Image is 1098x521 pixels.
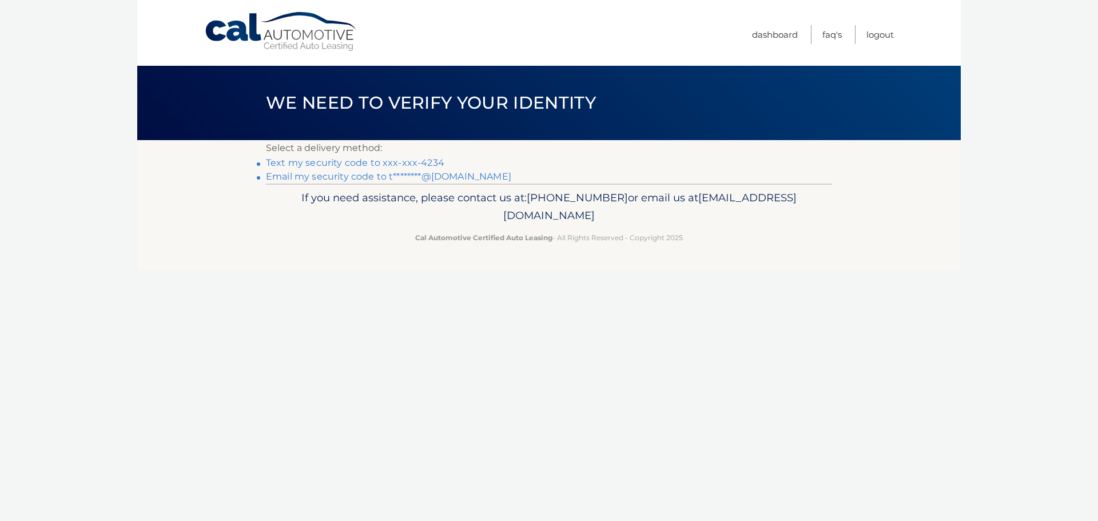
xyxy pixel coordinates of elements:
a: Logout [866,25,894,44]
p: Select a delivery method: [266,140,832,156]
span: [PHONE_NUMBER] [527,191,628,204]
a: FAQ's [822,25,842,44]
a: Email my security code to t********@[DOMAIN_NAME] [266,171,511,182]
a: Text my security code to xxx-xxx-4234 [266,157,444,168]
span: We need to verify your identity [266,92,596,113]
p: - All Rights Reserved - Copyright 2025 [273,232,825,244]
strong: Cal Automotive Certified Auto Leasing [415,233,552,242]
p: If you need assistance, please contact us at: or email us at [273,189,825,225]
a: Dashboard [752,25,798,44]
a: Cal Automotive [204,11,359,52]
